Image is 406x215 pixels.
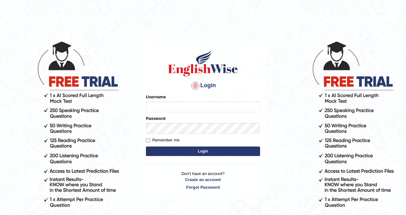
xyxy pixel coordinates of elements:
[146,81,260,91] h4: Login
[146,137,180,143] label: Remember me
[146,147,260,156] button: Login
[146,138,150,142] input: Remember me
[146,177,260,183] a: Create an account
[146,171,260,190] p: Don't have an account?
[146,94,166,100] label: Username
[146,115,165,121] label: Password
[146,184,260,190] a: Forgot Password
[167,49,239,77] img: Logo of English Wise sign in for intelligent practice with AI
